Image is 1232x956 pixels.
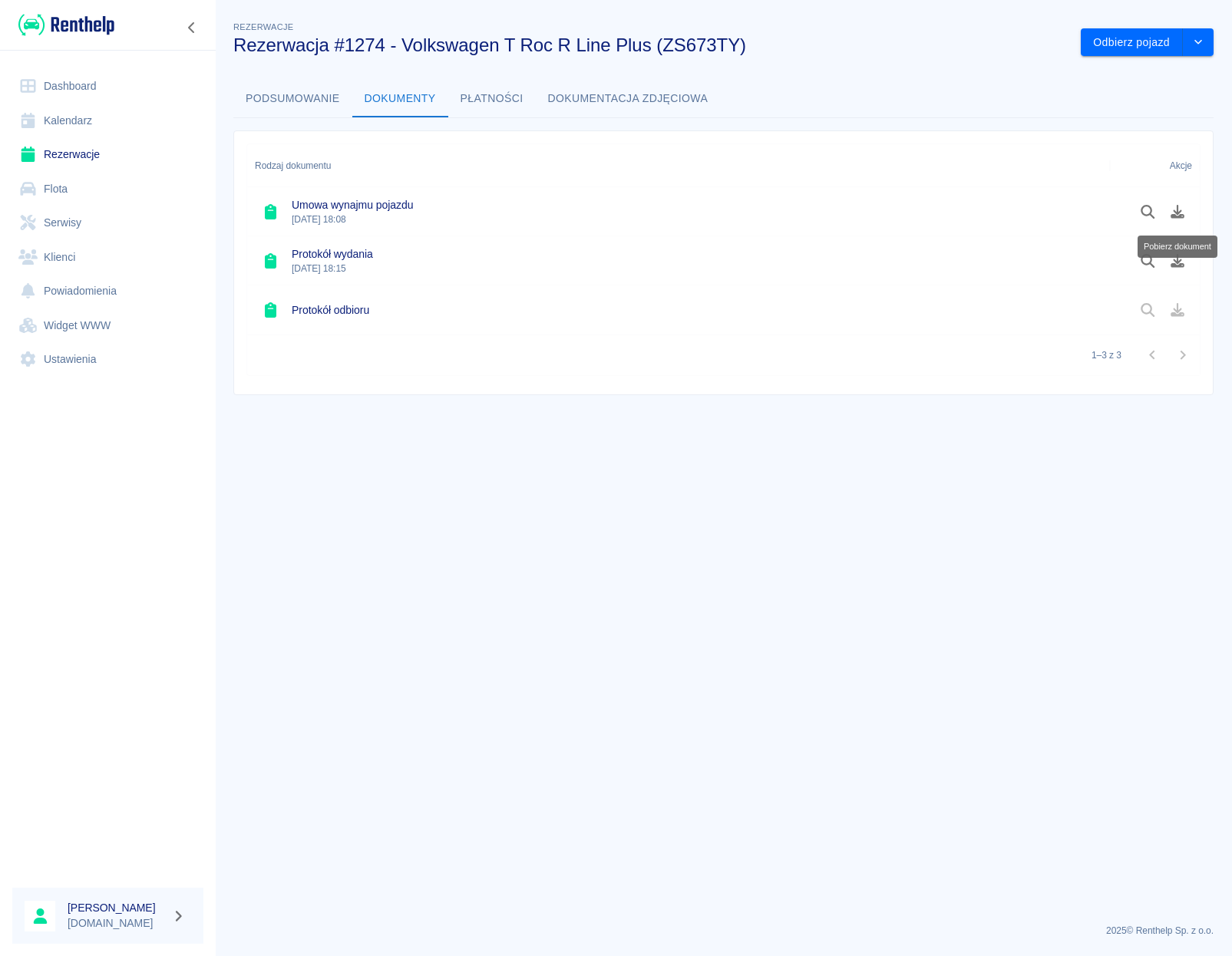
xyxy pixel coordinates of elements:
a: Dashboard [12,69,203,104]
h6: Protokół odbioru [292,302,369,318]
a: Powiadomienia [12,274,203,308]
a: Rezerwacje [12,137,203,172]
a: Serwisy [12,206,203,240]
p: 1–3 z 3 [1092,348,1121,362]
button: Podgląd dokumentu [1133,248,1163,274]
button: Dokumenty [352,81,448,117]
a: Renthelp logo [12,12,114,38]
p: [DATE] 18:15 [292,262,373,275]
div: Akcje [1110,144,1200,187]
span: Rezerwacje [233,22,293,31]
button: Podgląd dokumentu [1133,199,1163,225]
p: [DATE] 18:08 [292,213,413,226]
button: Pobierz dokument [1163,199,1193,225]
div: Pobierz dokument [1138,236,1217,258]
button: Płatności [448,81,536,117]
p: 2025 © Renthelp Sp. z o.o. [233,924,1214,938]
h3: Rezerwacja #1274 - Volkswagen T Roc R Line Plus (ZS673TY) [233,35,1069,56]
h6: Protokół wydania [292,246,373,262]
h6: Umowa wynajmu pojazdu [292,197,413,213]
div: Rodzaj dokumentu [255,144,331,187]
button: Podsumowanie [233,81,352,117]
a: Flota [12,172,203,206]
button: drop-down [1183,28,1214,57]
p: [DOMAIN_NAME] [68,915,166,931]
a: Widget WWW [12,308,203,343]
button: Dokumentacja zdjęciowa [536,81,721,117]
div: Akcje [1170,144,1192,187]
button: Pobierz dokument [1163,248,1193,274]
a: Klienci [12,240,203,275]
a: Ustawienia [12,342,203,377]
div: Rodzaj dokumentu [247,144,1110,187]
a: Kalendarz [12,104,203,138]
button: Zwiń nawigację [180,18,203,38]
button: Odbierz pojazd [1081,28,1183,57]
h6: [PERSON_NAME] [68,900,166,915]
img: Renthelp logo [18,12,114,38]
